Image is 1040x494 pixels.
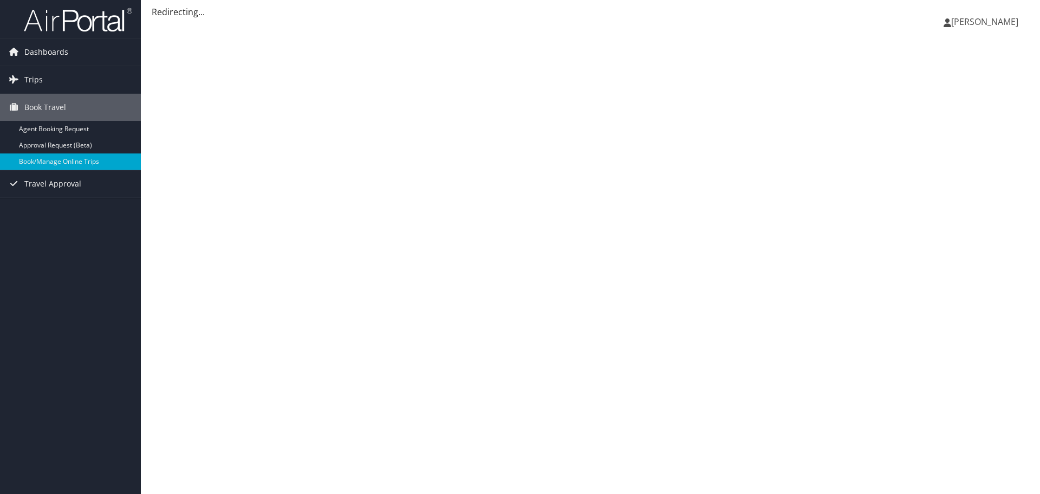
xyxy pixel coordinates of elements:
[24,66,43,93] span: Trips
[951,16,1018,28] span: [PERSON_NAME]
[152,5,1029,18] div: Redirecting...
[24,170,81,197] span: Travel Approval
[944,5,1029,38] a: [PERSON_NAME]
[24,94,66,121] span: Book Travel
[24,7,132,33] img: airportal-logo.png
[24,39,68,66] span: Dashboards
